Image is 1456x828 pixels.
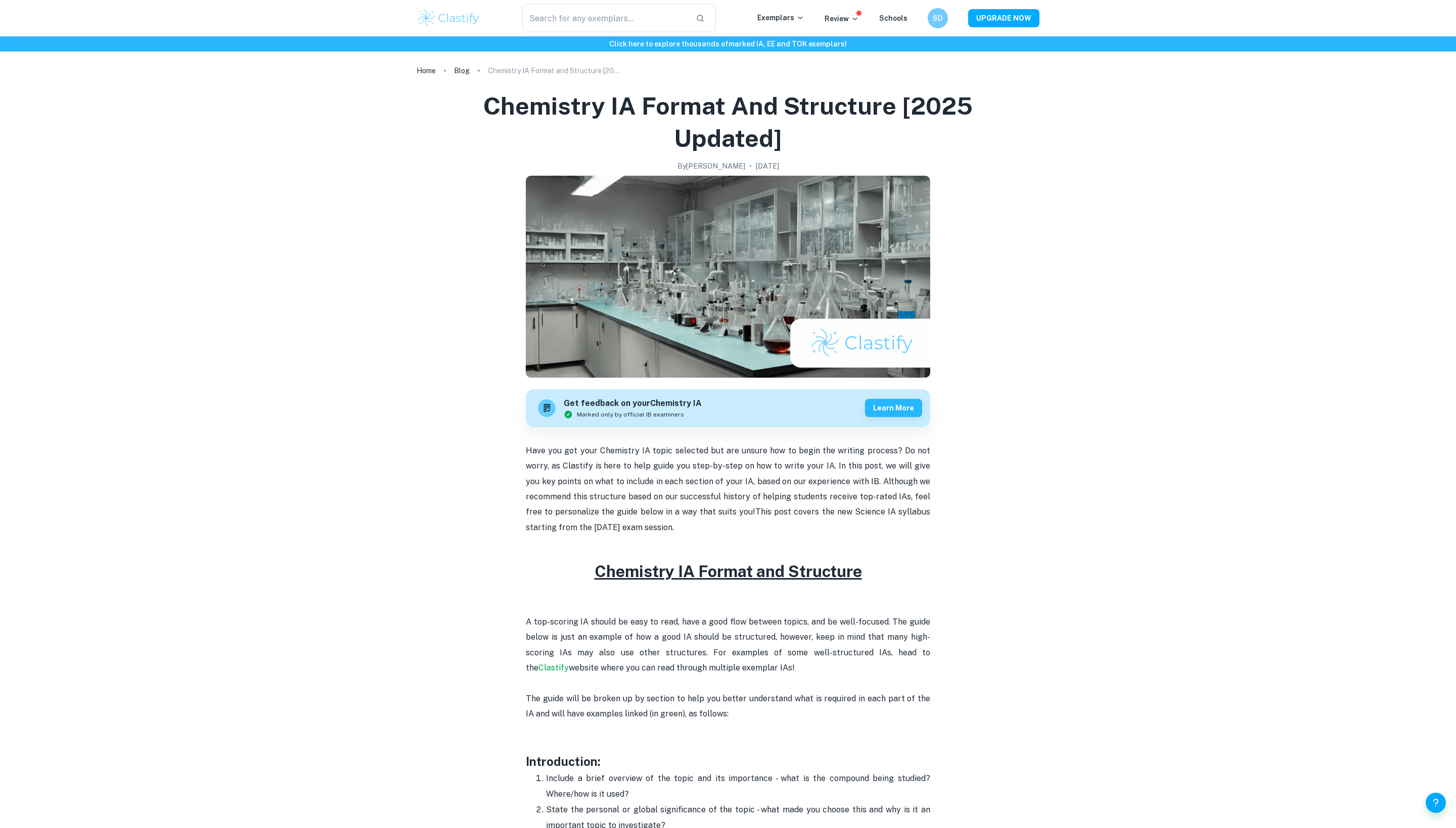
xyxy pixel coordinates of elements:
[577,410,684,419] span: Marked only by official IB examiners
[595,562,862,581] u: Chemistry IA Format and Structure
[928,8,948,28] button: SD
[1426,793,1446,813] button: Help and Feedback
[526,752,930,770] h3: Introduction:
[429,90,1027,154] h1: Chemistry IA Format and Structure [2025 updated]
[825,13,859,24] p: Review
[526,176,930,378] img: Chemistry IA Format and Structure [2025 updated] cover image
[526,443,930,535] p: Have you got your Chemistry IA topic selected but are unsure how to begin the writing process? Do...
[865,399,922,417] button: Learn more
[526,389,930,427] a: Get feedback on yourChemistry IAMarked only by official IB examinersLearn more
[757,12,804,23] p: Exemplars
[546,771,930,802] p: Include a brief overview of the topic and its importance - what is the compound being studied? Wh...
[526,691,930,722] p: The guide will be broken up by section to help you better understand what is required in each par...
[538,663,569,672] a: Clastify
[756,161,779,172] h2: [DATE]
[564,397,702,410] h6: Get feedback on your Chemistry IA
[417,8,481,28] img: Clastify logo
[417,64,436,78] a: Home
[879,14,907,22] a: Schools
[968,9,1039,27] button: UPGRADE NOW
[677,161,745,172] h2: By [PERSON_NAME]
[522,4,688,32] input: Search for any exemplars...
[488,65,619,76] p: Chemistry IA Format and Structure [2025 updated]
[932,13,944,24] h6: SD
[526,614,930,676] p: A top-scoring IA should be easy to read, have a good flow between topics, and be well-focused. Th...
[2,38,1454,49] h6: Click here to explore thousands of marked IA, EE and TOK exemplars !
[526,507,932,532] span: This post covers the new Science IA syllabus starting from the [DATE] exam session.
[749,161,752,172] p: •
[454,64,470,78] a: Blog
